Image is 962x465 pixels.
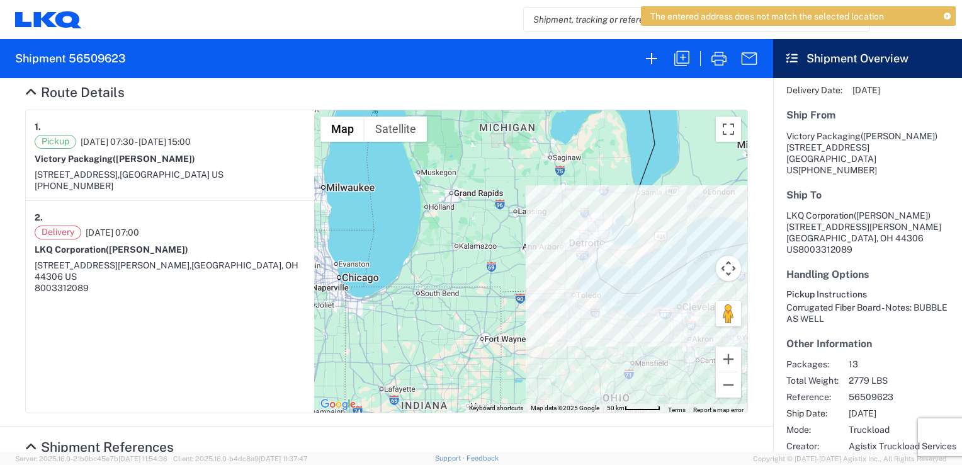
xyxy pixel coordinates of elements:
span: LKQ Corporation [STREET_ADDRESS][PERSON_NAME] [786,210,941,232]
button: Keyboard shortcuts [469,404,523,413]
address: [GEOGRAPHIC_DATA], OH 44306 US [786,210,949,255]
strong: Victory Packaging [35,154,195,164]
span: [GEOGRAPHIC_DATA] US [120,169,224,180]
a: Hide Details [25,439,174,455]
strong: LKQ Corporation [35,244,188,255]
span: Client: 2025.16.0-b4dc8a9 [173,455,308,462]
span: 2779 LBS [849,375,956,386]
button: Map Scale: 50 km per 53 pixels [603,404,664,413]
a: Open this area in Google Maps (opens a new window) [317,396,359,413]
span: 56509623 [849,391,956,403]
span: Total Weight: [786,375,839,386]
span: [DATE] 11:54:36 [118,455,167,462]
button: Map camera controls [716,256,741,281]
button: Drag Pegman onto the map to open Street View [716,301,741,326]
a: Report a map error [693,406,744,413]
strong: 1. [35,119,41,135]
span: [STREET_ADDRESS] [786,142,869,152]
span: The entered address does not match the selected location [650,11,884,22]
span: [DATE] [852,84,880,96]
span: Copyright © [DATE]-[DATE] Agistix Inc., All Rights Reserved [753,453,947,464]
span: Creator: [786,440,839,452]
strong: 2. [35,210,43,226]
span: ([PERSON_NAME]) [861,131,937,141]
span: Server: 2025.16.0-21b0bc45e7b [15,455,167,462]
h6: Pickup Instructions [786,289,949,300]
button: Zoom in [716,347,741,372]
h5: Ship To [786,189,949,201]
span: [DATE] 07:30 - [DATE] 15:00 [81,136,191,147]
button: Toggle fullscreen view [716,117,741,142]
div: [PHONE_NUMBER] [35,180,305,192]
header: Shipment Overview [773,39,962,78]
span: ([PERSON_NAME]) [106,244,188,255]
span: [DATE] [849,408,956,419]
span: Pickup [35,135,76,149]
a: Hide Details [25,84,125,100]
span: [STREET_ADDRESS], [35,169,120,180]
h2: Shipment 56509623 [15,51,126,66]
h5: Handling Options [786,268,949,280]
span: 8003312089 [798,244,852,255]
input: Shipment, tracking or reference number [524,8,850,32]
h5: Ship From [786,109,949,121]
span: Packages: [786,359,839,370]
span: [STREET_ADDRESS][PERSON_NAME], [35,260,191,270]
span: Ship Date: [786,408,839,419]
span: Truckload [849,424,956,435]
div: Corrugated Fiber Board - Notes: BUBBLE AS WELL [786,302,949,324]
button: Show satellite imagery [365,117,427,142]
span: [DATE] 11:37:47 [259,455,308,462]
span: 50 km [607,405,625,411]
span: Mode: [786,424,839,435]
span: [GEOGRAPHIC_DATA], OH 44306 US [35,260,298,282]
button: Zoom out [716,372,741,398]
a: Support [435,454,467,462]
span: Delivery Date: [786,84,842,96]
img: Google [317,396,359,413]
span: Victory Packaging [786,131,861,141]
span: 13 [849,359,956,370]
a: Feedback [467,454,499,462]
span: ([PERSON_NAME]) [854,210,931,221]
button: Show street map [320,117,365,142]
span: ([PERSON_NAME]) [113,154,195,164]
span: Reference: [786,391,839,403]
span: Delivery [35,226,81,239]
div: 8003312089 [35,282,305,294]
address: [GEOGRAPHIC_DATA] US [786,130,949,176]
span: [DATE] 07:00 [86,227,139,238]
a: Terms [668,406,686,413]
span: Map data ©2025 Google [531,405,599,411]
span: [PHONE_NUMBER] [798,165,877,175]
span: Agistix Truckload Services [849,440,956,452]
h5: Other Information [786,338,949,350]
